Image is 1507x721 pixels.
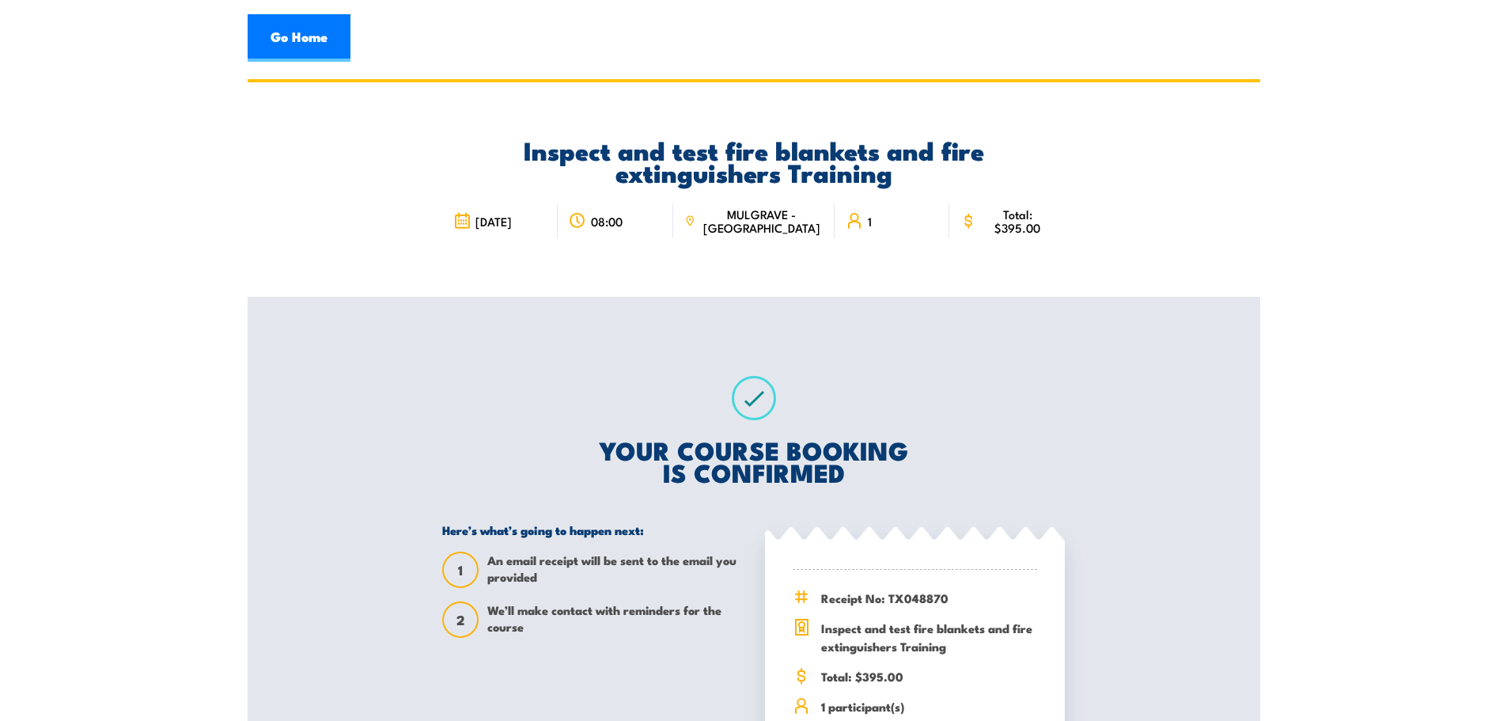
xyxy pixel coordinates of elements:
h2: Inspect and test fire blankets and fire extinguishers Training [442,139,1065,183]
span: 08:00 [591,214,623,228]
span: We’ll make contact with reminders for the course [487,601,742,638]
span: An email receipt will be sent to the email you provided [487,552,742,588]
span: 1 [444,562,477,579]
span: [DATE] [475,214,512,228]
h2: YOUR COURSE BOOKING IS CONFIRMED [442,438,1065,483]
span: Receipt No: TX048870 [821,589,1037,607]
h5: Here’s what’s going to happen next: [442,522,742,537]
span: 2 [444,612,477,628]
span: 1 participant(s) [821,697,1037,715]
span: Inspect and test fire blankets and fire extinguishers Training [821,619,1037,655]
a: Go Home [248,14,350,62]
span: 1 [868,214,872,228]
span: Total: $395.00 [821,667,1037,685]
span: MULGRAVE - [GEOGRAPHIC_DATA] [700,207,824,234]
span: Total: $395.00 [982,207,1054,234]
